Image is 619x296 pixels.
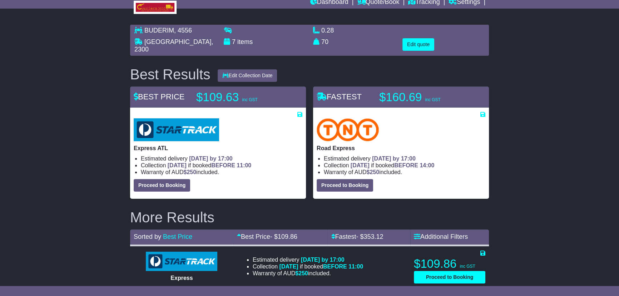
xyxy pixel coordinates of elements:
span: 353.12 [363,233,383,240]
span: 109.86 [278,233,297,240]
li: Warranty of AUD included. [141,169,302,176]
h2: More Results [130,209,489,225]
span: inc GST [425,97,440,102]
span: $ [183,169,196,175]
span: , 2300 [134,38,213,53]
span: 11:00 [237,162,251,168]
span: - $ [356,233,383,240]
button: Proceed to Booking [134,179,190,192]
span: if booked [168,162,251,168]
li: Estimated delivery [324,155,485,162]
span: BUDERIM [144,27,174,34]
span: $ [295,270,308,276]
span: 250 [370,169,379,175]
img: TNT Domestic: Road Express [317,118,379,141]
li: Collection [141,162,302,169]
span: 70 [321,38,328,45]
span: 0.28 [321,27,334,34]
span: [DATE] by 17:00 [189,156,233,162]
p: $109.86 [414,257,485,271]
span: BEFORE [211,162,235,168]
button: Proceed to Booking [317,179,373,192]
img: StarTrack: Express ATL [134,118,219,141]
li: Collection [324,162,485,169]
span: [DATE] [168,162,187,168]
span: [DATE] [351,162,370,168]
span: BEFORE [323,263,347,270]
span: 7 [232,38,236,45]
button: Edit Collection Date [218,69,277,82]
div: Best Results [127,66,214,82]
span: , 4556 [174,27,192,34]
li: Collection [253,263,363,270]
span: 250 [298,270,308,276]
p: $109.63 [196,90,286,104]
li: Warranty of AUD included. [324,169,485,176]
a: Best Price [163,233,192,240]
span: 250 [187,169,196,175]
button: Proceed to Booking [414,271,485,283]
span: - $ [270,233,297,240]
span: BEFORE [394,162,418,168]
span: FASTEST [317,92,362,101]
span: BEST PRICE [134,92,184,101]
p: $160.69 [379,90,469,104]
span: $ [366,169,379,175]
img: StarTrack: Express [146,252,217,271]
a: Additional Filters [414,233,468,240]
li: Estimated delivery [253,256,363,263]
span: [DATE] by 17:00 [372,156,416,162]
a: Best Price- $109.86 [237,233,297,240]
button: Edit quote [402,38,434,51]
span: items [237,38,253,45]
span: [DATE] by 17:00 [301,257,345,263]
span: [DATE] [279,263,298,270]
li: Estimated delivery [141,155,302,162]
span: if booked [279,263,363,270]
span: 11:00 [348,263,363,270]
a: Fastest- $353.12 [331,233,383,240]
span: Sorted by [134,233,161,240]
p: Express ATL [134,145,302,152]
span: [GEOGRAPHIC_DATA] [144,38,211,45]
span: if booked [351,162,434,168]
span: inc GST [460,264,475,269]
span: 14:00 [420,162,434,168]
span: inc GST [242,97,257,102]
li: Warranty of AUD included. [253,270,363,277]
span: Express [170,275,193,281]
p: Road Express [317,145,485,152]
